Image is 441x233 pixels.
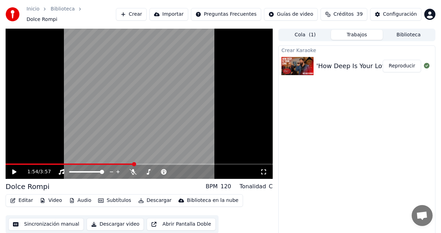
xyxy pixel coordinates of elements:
button: Configuración [370,8,421,21]
div: / [27,168,44,175]
button: Reproducir [383,60,421,72]
nav: breadcrumb [27,6,116,23]
div: Configuración [383,11,417,18]
button: Biblioteca [383,30,434,40]
div: BPM [206,182,218,191]
span: 3:57 [40,168,51,175]
button: Cola [279,30,331,40]
button: Video [37,196,65,205]
div: Dolce Rompi [6,182,50,191]
button: Abrir Pantalla Doble [147,218,215,231]
a: Open chat [412,205,433,226]
span: 1:54 [27,168,38,175]
button: Trabajos [331,30,383,40]
a: Inicio [27,6,39,13]
button: Importar [149,8,188,21]
div: Tonalidad [240,182,266,191]
button: Sincronización manual [8,218,84,231]
div: Crear Karaoke [279,46,435,54]
div: C [269,182,273,191]
button: Descargar video [87,218,144,231]
button: Guías de video [264,8,318,21]
button: Preguntas Frecuentes [191,8,261,21]
img: youka [6,7,20,21]
button: Subtítulos [95,196,134,205]
a: Biblioteca [51,6,75,13]
span: Dolce Rompi [27,16,57,23]
button: Audio [66,196,94,205]
div: Biblioteca en la nube [187,197,238,204]
button: Editar [7,196,36,205]
div: 120 [220,182,231,191]
span: ( 1 ) [309,31,316,38]
button: Créditos39 [321,8,367,21]
button: Crear [116,8,147,21]
span: Créditos [333,11,354,18]
span: 39 [357,11,363,18]
button: Descargar [135,196,175,205]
